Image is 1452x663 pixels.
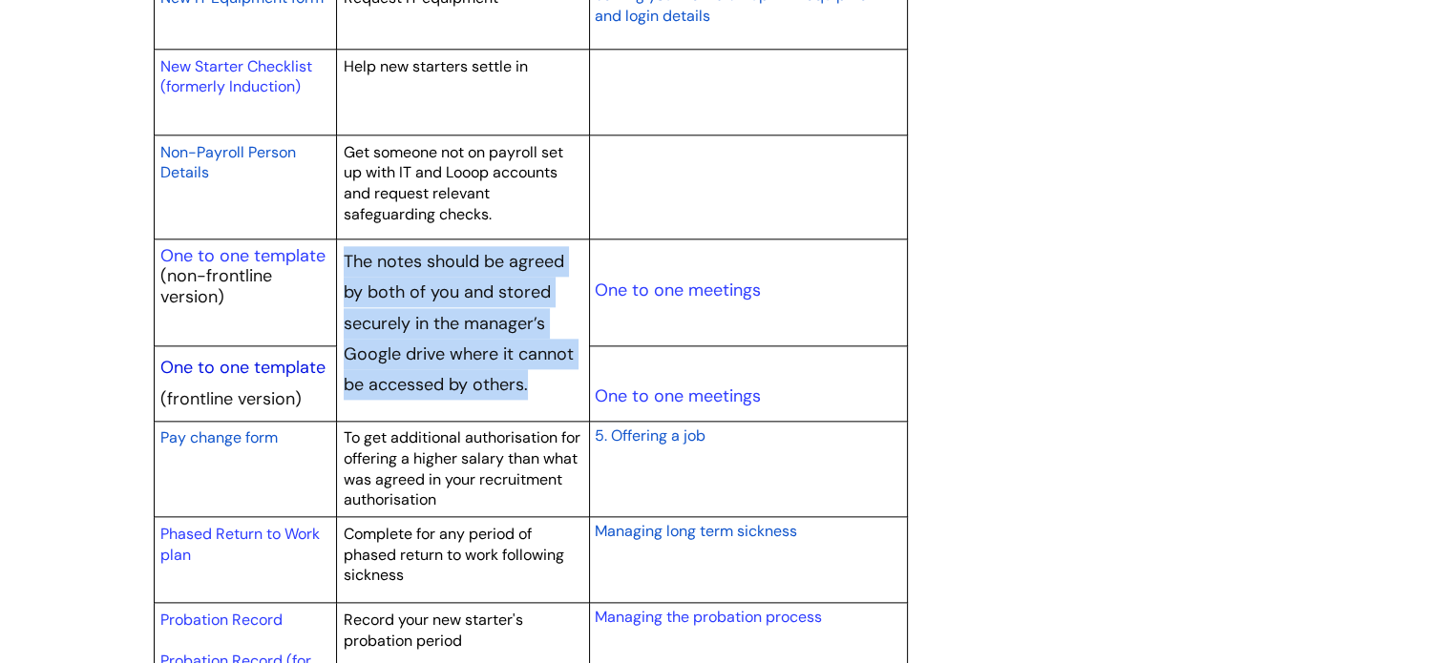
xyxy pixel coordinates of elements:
span: Complete for any period of phased return to work following sickness [344,524,564,585]
span: Record your new starter's probation period [344,610,523,651]
span: Get someone not on payroll set up with IT and Looop accounts and request relevant safeguarding ch... [344,142,563,224]
td: (frontline version) [154,345,337,421]
p: (non-frontline version) [160,266,330,307]
a: New Starter Checklist (formerly Induction) [160,56,312,97]
a: One to one template [160,244,326,267]
a: One to one meetings [594,279,760,301]
span: Managing long term sickness [594,521,796,541]
a: Probation Record [160,610,283,630]
a: One to one meetings [594,384,760,407]
a: 5. Offering a job [594,424,705,446]
a: Phased Return to Work plan [160,524,320,565]
a: Non-Payroll Person Details [160,140,296,184]
a: Managing the probation process [594,607,821,627]
span: 5. Offering a job [594,425,705,445]
td: The notes should be agreed by both of you and stored securely in the manager’s Google drive where... [337,239,590,422]
span: Pay change form [160,427,278,447]
a: Managing long term sickness [594,519,796,542]
a: Pay change form [160,425,278,448]
span: Non-Payroll Person Details [160,142,296,183]
span: Help new starters settle in [344,56,528,76]
a: One to one template [160,356,326,379]
span: To get additional authorisation for offering a higher salary than what was agreed in your recruit... [344,427,580,509]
